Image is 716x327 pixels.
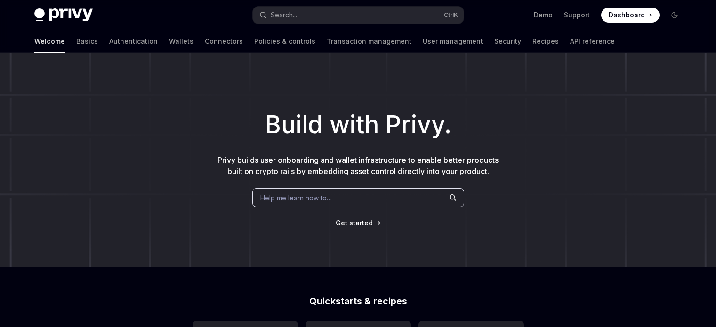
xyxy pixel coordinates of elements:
[564,10,590,20] a: Support
[109,30,158,53] a: Authentication
[534,10,553,20] a: Demo
[254,30,315,53] a: Policies & controls
[169,30,193,53] a: Wallets
[336,219,373,227] span: Get started
[34,8,93,22] img: dark logo
[34,30,65,53] a: Welcome
[667,8,682,23] button: Toggle dark mode
[253,7,464,24] button: Open search
[532,30,559,53] a: Recipes
[327,30,411,53] a: Transaction management
[260,193,332,203] span: Help me learn how to…
[217,155,499,176] span: Privy builds user onboarding and wallet infrastructure to enable better products built on crypto ...
[76,30,98,53] a: Basics
[193,296,524,306] h2: Quickstarts & recipes
[609,10,645,20] span: Dashboard
[336,218,373,228] a: Get started
[15,106,701,143] h1: Build with Privy.
[205,30,243,53] a: Connectors
[494,30,521,53] a: Security
[271,9,297,21] div: Search...
[601,8,660,23] a: Dashboard
[570,30,615,53] a: API reference
[423,30,483,53] a: User management
[444,11,458,19] span: Ctrl K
